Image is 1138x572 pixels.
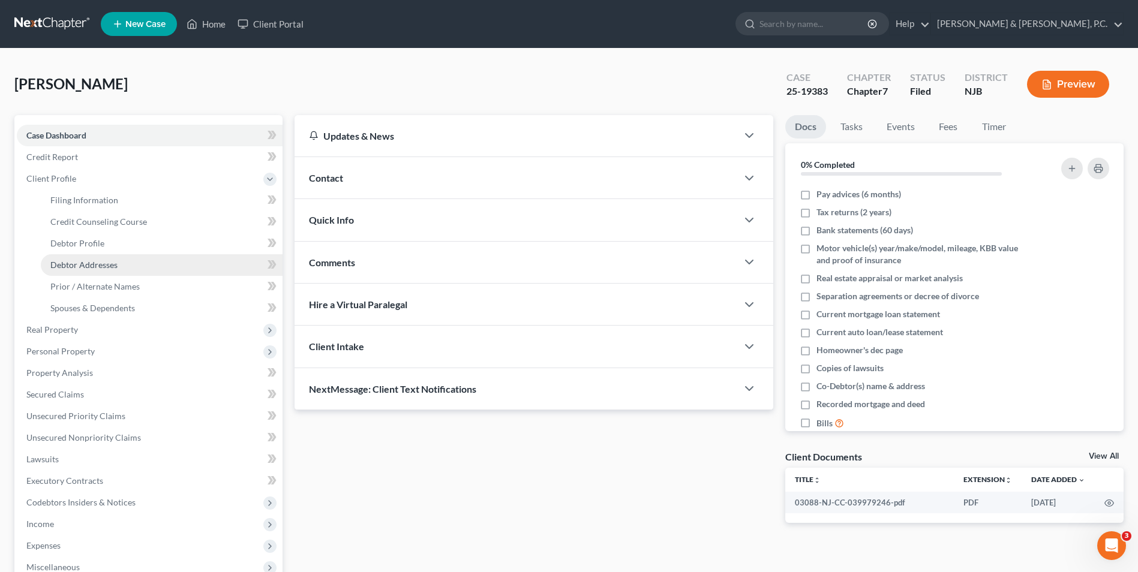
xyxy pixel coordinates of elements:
[26,152,78,162] span: Credit Report
[50,195,118,205] span: Filing Information
[41,211,283,233] a: Credit Counseling Course
[50,238,104,248] span: Debtor Profile
[786,71,828,85] div: Case
[816,326,943,338] span: Current auto loan/lease statement
[816,308,940,320] span: Current mortgage loan statement
[910,85,945,98] div: Filed
[816,242,1029,266] span: Motor vehicle(s) year/make/model, mileage, KBB value and proof of insurance
[50,260,118,270] span: Debtor Addresses
[816,380,925,392] span: Co-Debtor(s) name & address
[26,389,84,399] span: Secured Claims
[877,115,924,139] a: Events
[931,13,1123,35] a: [PERSON_NAME] & [PERSON_NAME], P.C.
[1122,531,1131,541] span: 3
[847,85,891,98] div: Chapter
[759,13,869,35] input: Search by name...
[785,450,862,463] div: Client Documents
[1031,475,1085,484] a: Date Added expand_more
[26,346,95,356] span: Personal Property
[786,85,828,98] div: 25-19383
[965,85,1008,98] div: NJB
[17,448,283,470] a: Lawsuits
[1005,477,1012,484] i: unfold_more
[41,297,283,319] a: Spouses & Dependents
[831,115,872,139] a: Tasks
[1027,71,1109,98] button: Preview
[41,276,283,297] a: Prior / Alternate Names
[965,71,1008,85] div: District
[816,362,884,374] span: Copies of lawsuits
[963,475,1012,484] a: Extensionunfold_more
[309,172,343,183] span: Contact
[785,115,826,139] a: Docs
[816,206,891,218] span: Tax returns (2 years)
[816,417,833,429] span: Bills
[50,281,140,291] span: Prior / Alternate Names
[17,125,283,146] a: Case Dashboard
[816,224,913,236] span: Bank statements (60 days)
[890,13,930,35] a: Help
[309,214,354,225] span: Quick Info
[26,519,54,529] span: Income
[50,216,147,227] span: Credit Counseling Course
[929,115,968,139] a: Fees
[26,562,80,572] span: Miscellaneous
[309,130,723,142] div: Updates & News
[1078,477,1085,484] i: expand_more
[813,477,821,484] i: unfold_more
[41,189,283,211] a: Filing Information
[26,324,78,335] span: Real Property
[125,20,166,29] span: New Case
[26,173,76,183] span: Client Profile
[17,146,283,168] a: Credit Report
[17,405,283,427] a: Unsecured Priority Claims
[26,540,61,550] span: Expenses
[1022,492,1095,513] td: [DATE]
[17,384,283,405] a: Secured Claims
[26,432,141,442] span: Unsecured Nonpriority Claims
[1097,531,1126,560] iframe: Intercom live chat
[41,254,283,276] a: Debtor Addresses
[26,475,103,486] span: Executory Contracts
[26,411,125,421] span: Unsecured Priority Claims
[26,368,93,378] span: Property Analysis
[816,272,963,284] span: Real estate appraisal or market analysis
[41,233,283,254] a: Debtor Profile
[26,497,136,507] span: Codebtors Insiders & Notices
[50,303,135,313] span: Spouses & Dependents
[882,85,888,97] span: 7
[26,454,59,464] span: Lawsuits
[232,13,310,35] a: Client Portal
[17,362,283,384] a: Property Analysis
[1089,452,1119,460] a: View All
[309,299,407,310] span: Hire a Virtual Paralegal
[816,398,925,410] span: Recorded mortgage and deed
[816,290,979,302] span: Separation agreements or decree of divorce
[17,470,283,492] a: Executory Contracts
[309,341,364,352] span: Client Intake
[910,71,945,85] div: Status
[17,427,283,448] a: Unsecured Nonpriority Claims
[26,130,86,140] span: Case Dashboard
[954,492,1022,513] td: PDF
[181,13,232,35] a: Home
[847,71,891,85] div: Chapter
[972,115,1016,139] a: Timer
[795,475,821,484] a: Titleunfold_more
[801,159,855,170] strong: 0% Completed
[309,257,355,268] span: Comments
[816,188,901,200] span: Pay advices (6 months)
[309,383,476,395] span: NextMessage: Client Text Notifications
[816,344,903,356] span: Homeowner's dec page
[785,492,954,513] td: 03088-NJ-CC-039979246-pdf
[14,75,128,92] span: [PERSON_NAME]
